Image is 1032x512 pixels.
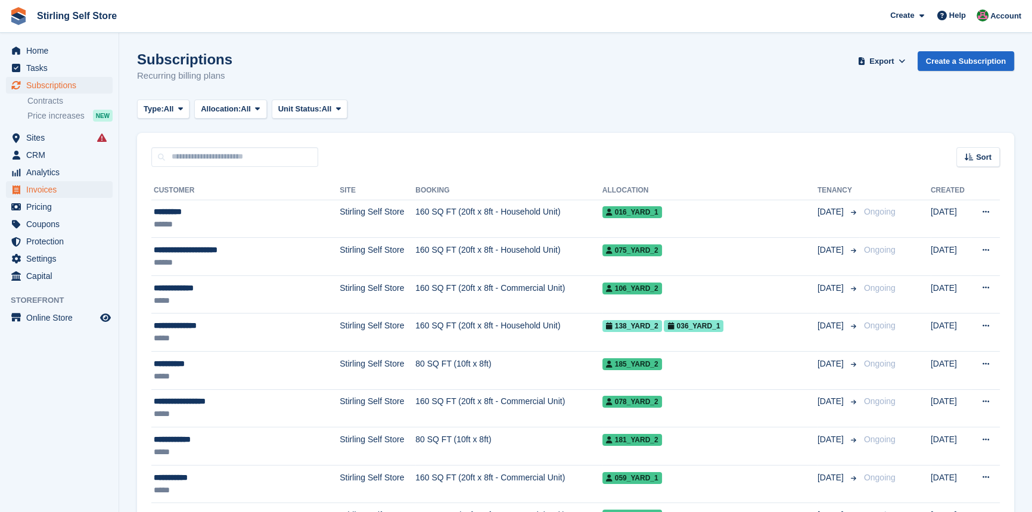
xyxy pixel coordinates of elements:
span: Storefront [11,294,119,306]
span: Analytics [26,164,98,181]
a: menu [6,129,113,146]
th: Booking [415,181,602,200]
td: [DATE] [931,427,971,466]
td: Stirling Self Store [340,314,415,352]
span: Unit Status: [278,103,322,115]
a: menu [6,77,113,94]
span: 059_YARD_1 [602,472,662,484]
span: Sites [26,129,98,146]
span: Ongoing [864,473,896,482]
span: Settings [26,250,98,267]
td: [DATE] [931,200,971,238]
a: Stirling Self Store [32,6,122,26]
td: 160 SQ FT (20ft x 8ft - Commercial Unit) [415,389,602,427]
span: Ongoing [864,321,896,330]
span: [DATE] [817,358,846,370]
span: [DATE] [817,319,846,332]
td: 80 SQ FT (10ft x 8ft) [415,352,602,390]
span: Capital [26,268,98,284]
span: All [322,103,332,115]
a: menu [6,268,113,284]
span: Invoices [26,181,98,198]
td: [DATE] [931,314,971,352]
button: Allocation: All [194,100,267,119]
a: menu [6,42,113,59]
td: 160 SQ FT (20ft x 8ft - Household Unit) [415,314,602,352]
th: Tenancy [817,181,859,200]
span: Tasks [26,60,98,76]
td: Stirling Self Store [340,389,415,427]
span: Ongoing [864,283,896,293]
img: Lucy [977,10,989,21]
td: Stirling Self Store [340,352,415,390]
span: [DATE] [817,206,846,218]
a: menu [6,216,113,232]
span: CRM [26,147,98,163]
i: Smart entry sync failures have occurred [97,133,107,142]
a: Preview store [98,311,113,325]
span: 078_Yard_2 [602,396,662,408]
span: [DATE] [817,244,846,256]
button: Unit Status: All [272,100,347,119]
td: 160 SQ FT (20ft x 8ft - Household Unit) [415,200,602,238]
span: [DATE] [817,433,846,446]
td: Stirling Self Store [340,427,415,466]
th: Created [931,181,971,200]
button: Export [856,51,908,71]
a: menu [6,181,113,198]
span: Protection [26,233,98,250]
h1: Subscriptions [137,51,232,67]
a: Contracts [27,95,113,107]
td: [DATE] [931,465,971,503]
span: [DATE] [817,282,846,294]
p: Recurring billing plans [137,69,232,83]
span: Pricing [26,198,98,215]
span: 075_Yard_2 [602,244,662,256]
span: Account [990,10,1021,22]
a: Price increases NEW [27,109,113,122]
td: [DATE] [931,352,971,390]
a: menu [6,198,113,215]
a: menu [6,60,113,76]
span: 181_YARD_2 [602,434,662,446]
td: Stirling Self Store [340,200,415,238]
span: 106_Yard_2 [602,283,662,294]
span: Ongoing [864,396,896,406]
span: Ongoing [864,245,896,255]
a: menu [6,147,113,163]
a: Create a Subscription [918,51,1014,71]
span: All [241,103,251,115]
td: Stirling Self Store [340,465,415,503]
span: Subscriptions [26,77,98,94]
img: stora-icon-8386f47178a22dfd0bd8f6a31ec36ba5ce8667c1dd55bd0f319d3a0aa187defe.svg [10,7,27,25]
span: Ongoing [864,359,896,368]
span: Home [26,42,98,59]
span: Ongoing [864,207,896,216]
th: Allocation [602,181,817,200]
td: [DATE] [931,238,971,276]
span: Create [890,10,914,21]
th: Customer [151,181,340,200]
a: menu [6,233,113,250]
span: 138_Yard_2 [602,320,662,332]
span: All [164,103,174,115]
a: menu [6,164,113,181]
a: menu [6,250,113,267]
span: Coupons [26,216,98,232]
span: 016_YARD_1 [602,206,662,218]
span: Allocation: [201,103,241,115]
span: Price increases [27,110,85,122]
button: Type: All [137,100,189,119]
span: [DATE] [817,471,846,484]
td: 160 SQ FT (20ft x 8ft - Commercial Unit) [415,465,602,503]
div: NEW [93,110,113,122]
span: Type: [144,103,164,115]
td: 160 SQ FT (20ft x 8ft - Commercial Unit) [415,275,602,314]
td: 80 SQ FT (10ft x 8ft) [415,427,602,466]
td: Stirling Self Store [340,238,415,276]
span: Online Store [26,309,98,326]
span: Ongoing [864,435,896,444]
span: Export [869,55,894,67]
span: Help [949,10,966,21]
td: [DATE] [931,275,971,314]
